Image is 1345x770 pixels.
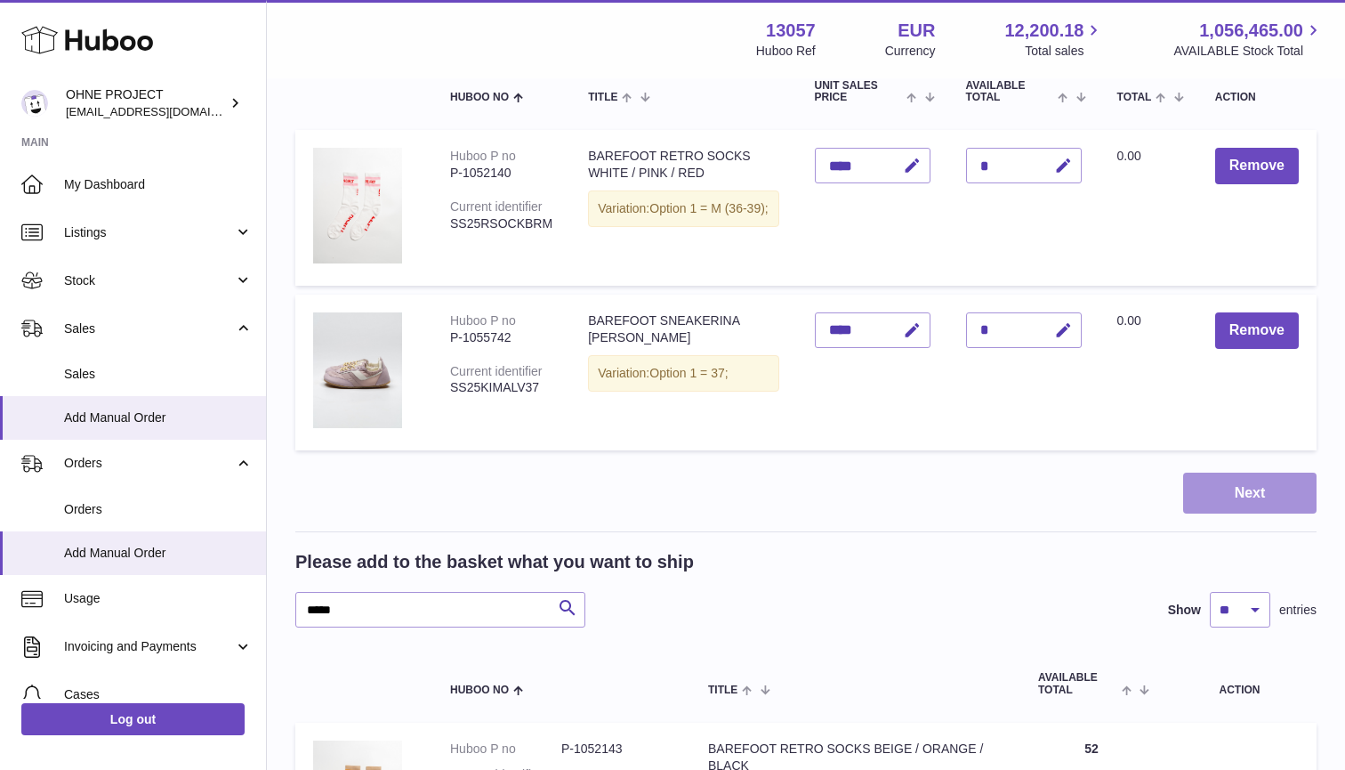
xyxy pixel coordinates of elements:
div: Variation: [588,190,778,227]
span: Usage [64,590,253,607]
div: Variation: [588,355,778,392]
div: Action [1215,92,1299,103]
img: BAREFOOT SNEAKERINA KIMA LAVENDER [313,312,402,428]
div: Currency [885,43,936,60]
strong: EUR [898,19,935,43]
span: 0.00 [1117,149,1141,163]
td: BAREFOOT RETRO SOCKS WHITE / PINK / RED [570,130,796,286]
dd: P-1052143 [561,741,672,758]
div: Current identifier [450,364,543,378]
a: Log out [21,703,245,735]
span: [EMAIL_ADDRESS][DOMAIN_NAME] [66,104,262,118]
span: AVAILABLE Total [1038,672,1117,695]
span: Option 1 = 37; [649,366,728,380]
div: P-1052140 [450,165,552,182]
span: Orders [64,455,234,472]
div: Current identifier [450,199,543,214]
a: 1,056,465.00 AVAILABLE Stock Total [1173,19,1324,60]
span: Add Manual Order [64,409,253,426]
img: support@ohneproject.com [21,90,48,117]
span: Title [588,92,617,103]
button: Remove [1215,312,1299,349]
a: 12,200.18 Total sales [1004,19,1104,60]
img: BAREFOOT RETRO SOCKS WHITE / PINK / RED [313,148,402,263]
div: Huboo Ref [756,43,816,60]
span: Orders [64,501,253,518]
div: Huboo P no [450,149,516,163]
span: Listings [64,224,234,241]
span: Sales [64,366,253,383]
strong: 13057 [766,19,816,43]
span: AVAILABLE Total [966,80,1054,103]
span: Stock [64,272,234,289]
span: 0.00 [1117,313,1141,328]
div: Huboo P no [450,313,516,328]
h2: Please add to the basket what you want to ship [295,550,694,574]
span: Total [1117,92,1152,103]
dt: Huboo P no [450,741,561,758]
span: 12,200.18 [1004,19,1083,43]
div: OHNE PROJECT [66,86,226,120]
td: BAREFOOT SNEAKERINA [PERSON_NAME] [570,295,796,450]
span: Huboo no [450,685,509,696]
span: Add Manual Order [64,545,253,562]
div: SS25RSOCKBRM [450,215,552,232]
span: Sales [64,320,234,337]
span: Title [708,685,737,696]
span: Total sales [1025,43,1104,60]
div: P-1055742 [450,329,552,346]
span: Unit Sales Price [815,80,903,103]
span: AVAILABLE Stock Total [1173,43,1324,60]
span: Huboo no [450,92,509,103]
th: Action [1163,654,1317,713]
span: Option 1 = M (36-39); [649,201,768,215]
div: SS25KIMALV37 [450,379,552,396]
span: 1,056,465.00 [1199,19,1303,43]
label: Show [1168,602,1201,619]
span: Invoicing and Payments [64,638,234,655]
button: Next [1183,473,1317,515]
span: My Dashboard [64,176,253,193]
span: Cases [64,686,253,703]
span: entries [1279,602,1317,619]
button: Remove [1215,148,1299,184]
